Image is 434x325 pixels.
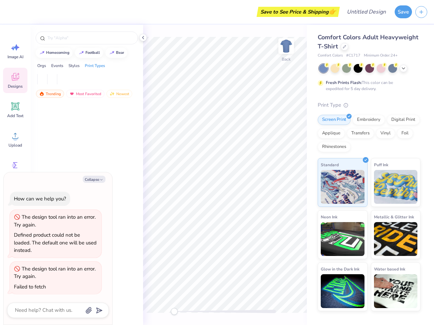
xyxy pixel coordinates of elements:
[387,115,420,125] div: Digital Print
[116,51,124,55] div: bear
[374,170,418,204] img: Puff Ink
[75,48,103,58] button: football
[374,274,418,308] img: Water based Ink
[321,265,359,273] span: Glow in the Dark Ink
[39,51,45,55] img: trend_line.gif
[353,115,385,125] div: Embroidery
[374,265,405,273] span: Water based Ink
[14,265,96,280] div: The design tool ran into an error. Try again.
[8,143,22,148] span: Upload
[321,161,339,168] span: Standard
[376,128,395,138] div: Vinyl
[85,51,100,55] div: football
[364,53,398,59] span: Minimum Order: 24 +
[282,56,291,62] div: Back
[14,232,97,254] div: Defined product could not be loaded. The default one will be used instead.
[83,176,105,183] button: Collapse
[347,128,374,138] div: Transfers
[110,91,115,96] img: newest.gif
[14,214,96,228] div: The design tool ran into an error. Try again.
[85,63,105,69] div: Print Types
[68,63,80,69] div: Styles
[374,222,418,256] img: Metallic & Glitter Ink
[374,213,414,220] span: Metallic & Glitter Ink
[51,63,63,69] div: Events
[318,33,418,50] span: Comfort Colors Adult Heavyweight T-Shirt
[321,274,364,308] img: Glow in the Dark Ink
[14,283,46,290] div: Failed to fetch
[318,142,351,152] div: Rhinestones
[321,170,364,204] img: Standard
[171,308,178,315] div: Accessibility label
[341,5,391,19] input: Untitled Design
[279,39,293,53] img: Back
[106,90,132,98] div: Newest
[47,35,134,41] input: Try "Alpha"
[318,128,345,138] div: Applique
[36,90,64,98] div: Trending
[321,222,364,256] img: Neon Ink
[346,53,360,59] span: # C1717
[258,7,338,17] div: Save to See Price & Shipping
[46,51,70,55] div: homecoming
[14,195,66,202] div: How can we help you?
[397,128,413,138] div: Foil
[7,113,23,118] span: Add Text
[66,90,104,98] div: Most Favorited
[318,101,420,109] div: Print Type
[326,80,409,92] div: This color can be expedited for 5 day delivery.
[105,48,127,58] button: bear
[326,80,362,85] strong: Fresh Prints Flash:
[37,63,46,69] div: Orgs
[36,48,73,58] button: homecoming
[318,115,351,125] div: Screen Print
[395,5,412,18] button: Save
[8,84,23,89] span: Designs
[109,51,115,55] img: trend_line.gif
[374,161,388,168] span: Puff Ink
[39,91,44,96] img: trending.gif
[321,213,337,220] span: Neon Ink
[79,51,84,55] img: trend_line.gif
[318,53,343,59] span: Comfort Colors
[69,91,75,96] img: most_fav.gif
[7,54,23,60] span: Image AI
[329,7,336,16] span: 👉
